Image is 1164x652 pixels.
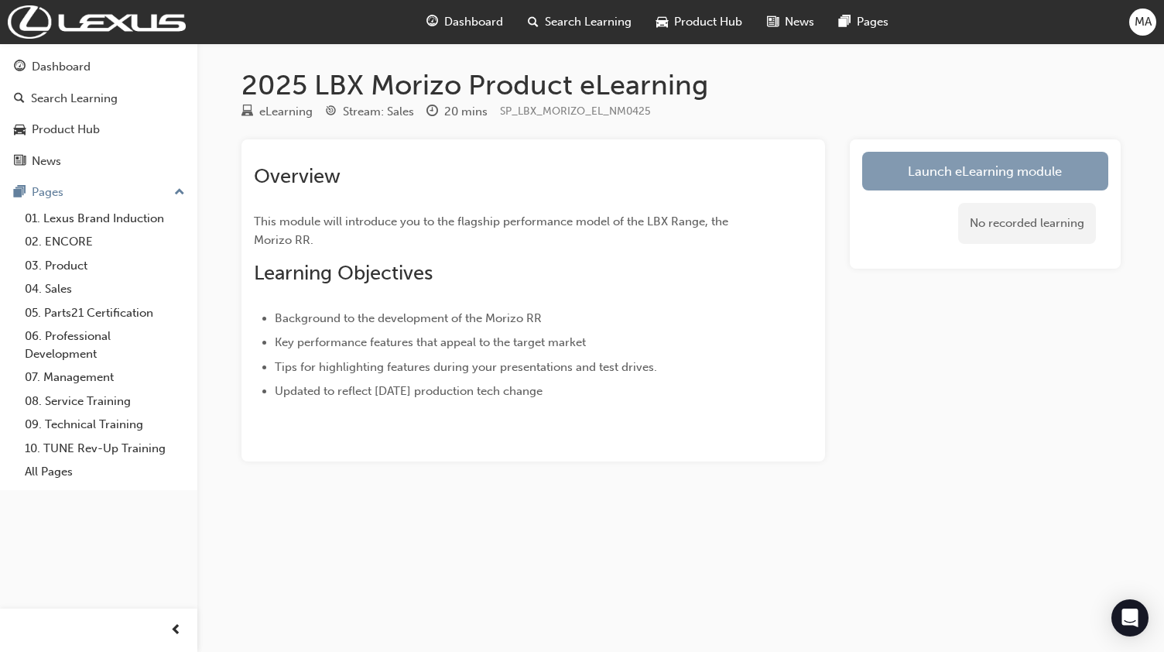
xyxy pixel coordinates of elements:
a: Search Learning [6,84,191,113]
a: 08. Service Training [19,389,191,414]
a: Dashboard [6,53,191,81]
span: Learning Objectives [254,261,433,285]
a: 09. Technical Training [19,413,191,437]
div: 20 mins [444,103,488,121]
a: 10. TUNE Rev-Up Training [19,437,191,461]
div: Product Hub [32,121,100,139]
a: 02. ENCORE [19,230,191,254]
a: car-iconProduct Hub [644,6,755,38]
a: news-iconNews [755,6,827,38]
span: learningResourceType_ELEARNING-icon [241,105,253,119]
a: search-iconSearch Learning [515,6,644,38]
div: Stream [325,102,414,122]
span: news-icon [767,12,779,32]
span: This module will introduce you to the flagship performance model of the LBX Range, the Morizo RR. [254,214,731,247]
img: Trak [8,5,186,39]
button: MA [1129,9,1156,36]
a: All Pages [19,460,191,484]
a: 03. Product [19,254,191,278]
span: car-icon [656,12,668,32]
span: pages-icon [14,186,26,200]
div: Open Intercom Messenger [1111,599,1149,637]
h1: 2025 LBX Morizo Product eLearning [241,68,1121,102]
span: news-icon [14,155,26,169]
a: 05. Parts21 Certification [19,301,191,325]
a: News [6,147,191,176]
span: Background to the development of the Morizo RR [275,311,542,325]
a: 04. Sales [19,277,191,301]
span: Pages [857,13,888,31]
span: Overview [254,164,341,188]
span: Search Learning [545,13,632,31]
span: car-icon [14,123,26,137]
div: Type [241,102,313,122]
span: guage-icon [426,12,438,32]
span: clock-icon [426,105,438,119]
span: pages-icon [839,12,851,32]
span: Dashboard [444,13,503,31]
button: Pages [6,178,191,207]
div: Search Learning [31,90,118,108]
span: Tips for highlighting features during your presentations and test drives. [275,360,657,374]
span: search-icon [528,12,539,32]
div: Dashboard [32,58,91,76]
span: up-icon [174,183,185,203]
span: Key performance features that appeal to the target market [275,335,586,349]
div: No recorded learning [958,203,1096,244]
a: 07. Management [19,365,191,389]
button: DashboardSearch LearningProduct HubNews [6,50,191,178]
span: prev-icon [170,621,182,640]
span: target-icon [325,105,337,119]
div: Stream: Sales [343,103,414,121]
span: Product Hub [674,13,742,31]
span: search-icon [14,92,25,106]
span: News [785,13,814,31]
a: pages-iconPages [827,6,901,38]
div: Pages [32,184,63,201]
a: 06. Professional Development [19,324,191,365]
a: Product Hub [6,115,191,144]
a: 01. Lexus Brand Induction [19,207,191,231]
span: Learning resource code [500,105,651,118]
a: guage-iconDashboard [414,6,515,38]
span: guage-icon [14,60,26,74]
div: News [32,153,61,170]
div: eLearning [259,103,313,121]
span: MA [1135,13,1152,31]
span: Updated to reflect [DATE] production tech change [275,384,543,398]
a: Launch eLearning module [862,152,1108,190]
div: Duration [426,102,488,122]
